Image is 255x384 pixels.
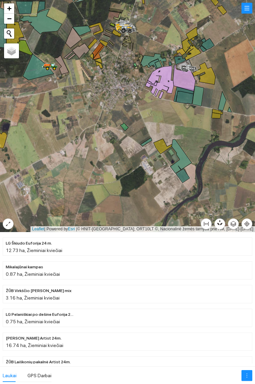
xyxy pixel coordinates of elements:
span: 0.75 ha, Žieminiai kviečiai [6,319,60,324]
a: Zoom out [4,14,14,24]
span: column-width [201,221,211,227]
a: Leaflet [32,227,44,231]
span: aim [242,221,252,227]
button: aim [241,218,252,229]
span: ŽŪB Kriščiūno Artist 24m. [6,335,62,342]
a: Layers [4,43,19,58]
button: expand-alt [3,218,14,229]
span: | [76,227,77,231]
span: ŽŪB Virkščio Veselkiškiai mix [6,288,71,294]
div: | Powered by © HNIT-[GEOGRAPHIC_DATA]; ORT10LT ©, Nacionalinė žemės tarnyba prie AM, [DATE]-[DATE] [30,226,255,232]
div: Laukai [3,372,17,379]
span: 16.74 ha, Žieminiai kviečiai [6,343,63,348]
span: more [242,373,252,378]
span: + [7,4,12,13]
span: − [7,14,12,23]
button: more [241,370,252,381]
a: Esri [68,227,75,231]
span: 12.73 ha, Žieminiai kviečiai [6,248,62,253]
a: Zoom in [4,3,14,14]
button: column-width [201,218,212,229]
span: Mikalajūnai kampas [6,264,43,270]
button: menu [241,3,252,14]
span: LG Škiudo Euforija 24 m. [6,240,52,247]
span: expand-alt [3,221,13,227]
span: 0.87 ha, Žieminiai kviečiai [6,271,60,277]
button: Initiate a new search [4,28,14,39]
span: LG Pelaniškiai po dešine Euforija 24m. [6,311,73,318]
span: 3.16 ha, Žieminiai kviečiai [6,295,60,301]
span: ŽŪB Laiškonių pakalnė Artist 24m. [6,359,71,365]
div: GPS Darbai [27,372,51,379]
